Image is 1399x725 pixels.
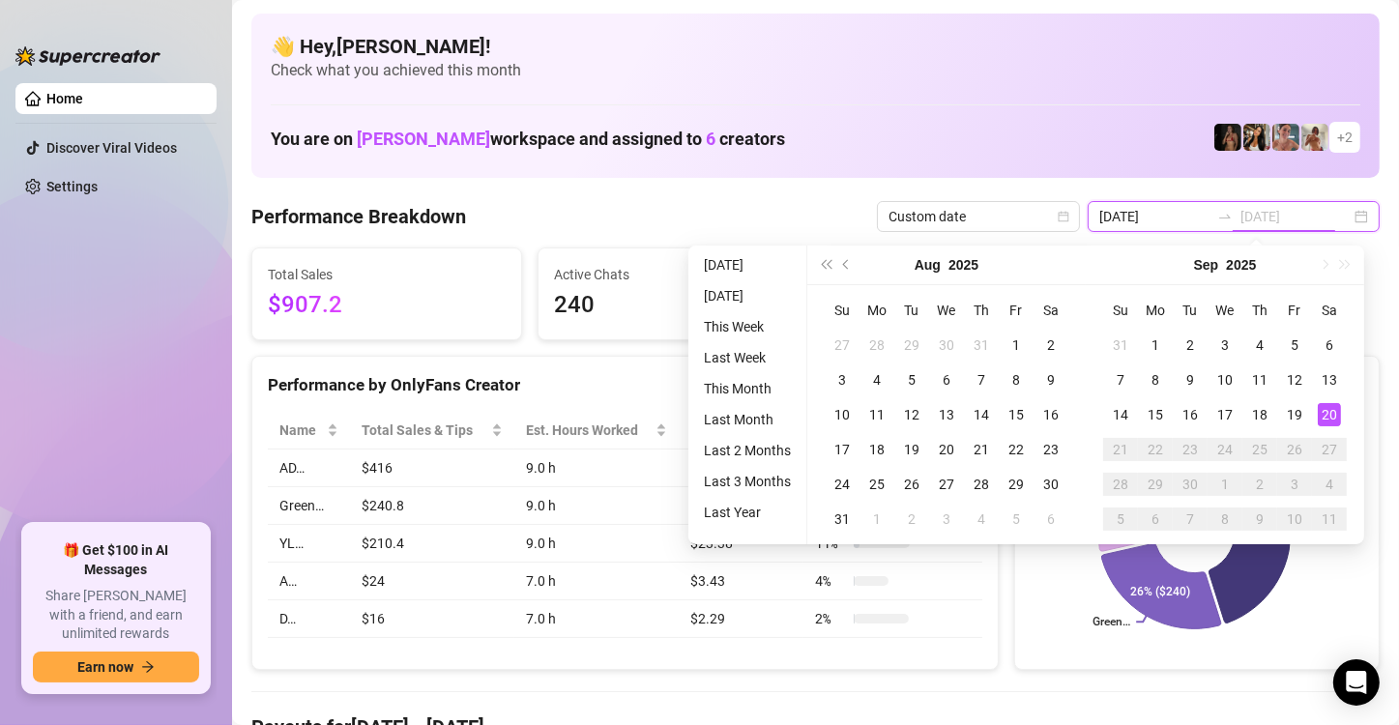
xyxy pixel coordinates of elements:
td: 2025-09-21 [1103,432,1138,467]
div: 3 [935,507,958,531]
div: 15 [1144,403,1167,426]
div: 1 [1005,333,1028,357]
input: Start date [1099,206,1210,227]
button: Choose a year [1226,246,1256,284]
td: 2025-09-12 [1277,362,1312,397]
div: 29 [1144,473,1167,496]
th: Tu [894,293,929,328]
div: 12 [900,403,923,426]
th: We [1208,293,1242,328]
div: 15 [1005,403,1028,426]
td: 2025-09-01 [1138,328,1173,362]
div: 31 [970,333,993,357]
a: Home [46,91,83,106]
td: 2025-10-05 [1103,502,1138,536]
td: 2025-09-26 [1277,432,1312,467]
td: 9.0 h [514,487,679,525]
div: 4 [970,507,993,531]
td: 2025-09-30 [1173,467,1208,502]
td: $26.76 [679,487,803,525]
span: + 2 [1337,127,1353,148]
td: 2025-09-06 [1312,328,1347,362]
td: Green… [268,487,350,525]
div: 28 [865,333,889,357]
td: 2025-08-31 [825,502,860,536]
td: $416 [350,449,513,487]
li: Last Month [696,408,799,431]
div: 31 [831,507,854,531]
div: 5 [1005,507,1028,531]
td: 2025-08-16 [1034,397,1068,432]
td: 2025-08-07 [964,362,999,397]
li: [DATE] [696,284,799,307]
div: 3 [831,368,854,391]
td: 2025-08-22 [999,432,1034,467]
td: 2025-08-30 [1034,467,1068,502]
div: 8 [1213,507,1237,531]
div: 23 [1179,438,1202,461]
text: Green… [1093,616,1130,629]
td: 2025-10-06 [1138,502,1173,536]
button: Choose a month [1194,246,1219,284]
td: 2025-08-05 [894,362,929,397]
th: Tu [1173,293,1208,328]
th: Su [825,293,860,328]
div: 10 [1283,507,1306,531]
div: 7 [1179,507,1202,531]
span: Active Chats [554,264,792,285]
td: 2025-09-07 [1103,362,1138,397]
td: 2025-08-13 [929,397,964,432]
td: 2025-09-29 [1138,467,1173,502]
th: Th [1242,293,1277,328]
button: Choose a month [915,246,941,284]
div: 27 [935,473,958,496]
span: Custom date [889,202,1068,231]
td: A… [268,563,350,600]
td: 2025-09-11 [1242,362,1277,397]
td: 2025-09-06 [1034,502,1068,536]
div: 16 [1039,403,1063,426]
td: 2025-09-13 [1312,362,1347,397]
td: AD… [268,449,350,487]
th: Total Sales & Tips [350,412,513,449]
td: 2025-09-14 [1103,397,1138,432]
div: Open Intercom Messenger [1333,659,1380,706]
div: 9 [1179,368,1202,391]
li: This Month [696,377,799,400]
h1: You are on workspace and assigned to creators [271,129,785,150]
div: 2 [900,507,923,531]
div: 17 [831,438,854,461]
td: 2025-08-25 [860,467,894,502]
div: 30 [935,333,958,357]
div: 26 [1283,438,1306,461]
td: $24 [350,563,513,600]
td: $3.43 [679,563,803,600]
td: 2025-07-28 [860,328,894,362]
span: 2 % [815,608,846,629]
td: 2025-09-05 [999,502,1034,536]
td: 2025-09-18 [1242,397,1277,432]
td: 2025-09-27 [1312,432,1347,467]
span: 4 % [815,570,846,592]
td: 2025-09-10 [1208,362,1242,397]
div: 5 [900,368,923,391]
div: 27 [831,333,854,357]
th: Th [964,293,999,328]
div: 9 [1039,368,1063,391]
div: 25 [1248,438,1271,461]
td: 2025-08-28 [964,467,999,502]
td: $46.22 [679,449,803,487]
button: Choose a year [948,246,978,284]
td: 9.0 h [514,525,679,563]
td: 2025-08-23 [1034,432,1068,467]
td: 2025-09-01 [860,502,894,536]
div: 28 [1109,473,1132,496]
td: $16 [350,600,513,638]
td: 2025-10-03 [1277,467,1312,502]
div: 27 [1318,438,1341,461]
td: 2025-08-02 [1034,328,1068,362]
div: 19 [900,438,923,461]
div: 29 [900,333,923,357]
span: arrow-right [141,660,155,674]
td: 2025-09-19 [1277,397,1312,432]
